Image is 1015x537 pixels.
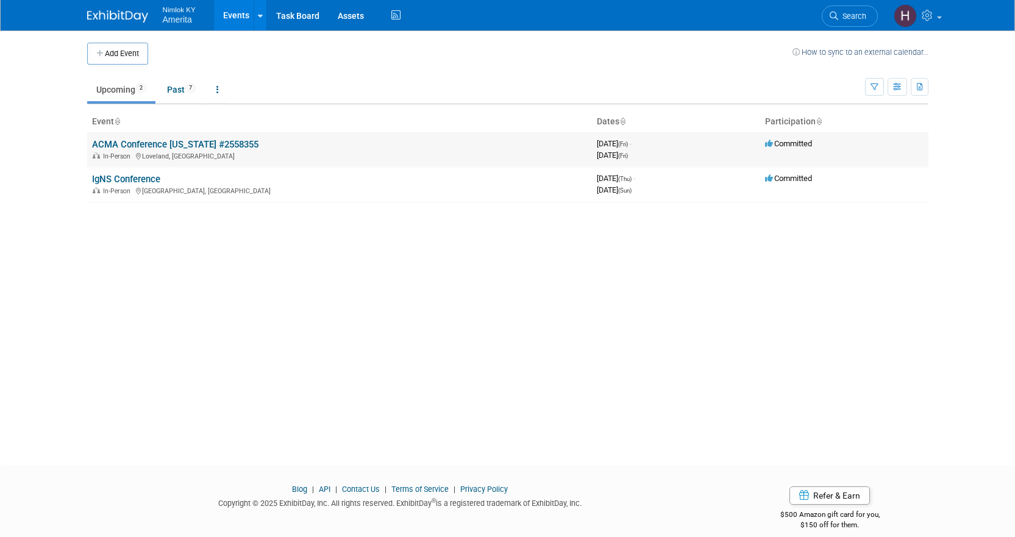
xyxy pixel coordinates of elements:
a: Upcoming2 [87,78,155,101]
a: Terms of Service [391,485,449,494]
a: API [319,485,330,494]
span: Amerita [163,15,192,24]
span: [DATE] [597,185,632,194]
a: How to sync to an external calendar... [792,48,928,57]
div: [GEOGRAPHIC_DATA], [GEOGRAPHIC_DATA] [92,185,587,195]
span: Search [838,12,866,21]
a: Sort by Start Date [619,116,625,126]
a: Search [822,5,878,27]
span: - [633,174,635,183]
span: | [332,485,340,494]
span: (Sun) [618,187,632,194]
span: [DATE] [597,151,628,160]
a: Blog [292,485,307,494]
th: Event [87,112,592,132]
div: Loveland, [GEOGRAPHIC_DATA] [92,151,587,160]
span: | [382,485,390,494]
span: - [630,139,632,148]
div: Copyright © 2025 ExhibitDay, Inc. All rights reserved. ExhibitDay is a registered trademark of Ex... [87,495,714,509]
img: In-Person Event [93,187,100,193]
span: (Fri) [618,141,628,148]
span: Committed [765,139,812,148]
a: Refer & Earn [789,486,870,505]
a: Privacy Policy [460,485,508,494]
span: [DATE] [597,139,632,148]
div: $150 off for them. [732,520,928,530]
a: Contact Us [342,485,380,494]
span: 7 [185,84,196,93]
div: $500 Amazon gift card for you, [732,502,928,530]
a: ACMA Conference [US_STATE] #2558355 [92,139,258,150]
a: Sort by Event Name [114,116,120,126]
span: | [309,485,317,494]
span: (Thu) [618,176,632,182]
sup: ® [432,497,436,504]
span: In-Person [103,152,134,160]
span: In-Person [103,187,134,195]
a: Sort by Participation Type [816,116,822,126]
th: Dates [592,112,760,132]
span: Committed [765,174,812,183]
span: | [451,485,458,494]
img: In-Person Event [93,152,100,158]
img: ExhibitDay [87,10,148,23]
span: Nimlok KY [163,2,196,15]
img: Hannah Durbin [894,4,917,27]
span: 2 [136,84,146,93]
a: IgNS Conference [92,174,160,185]
button: Add Event [87,43,148,65]
span: [DATE] [597,174,635,183]
th: Participation [760,112,928,132]
a: Past7 [158,78,205,101]
span: (Fri) [618,152,628,159]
